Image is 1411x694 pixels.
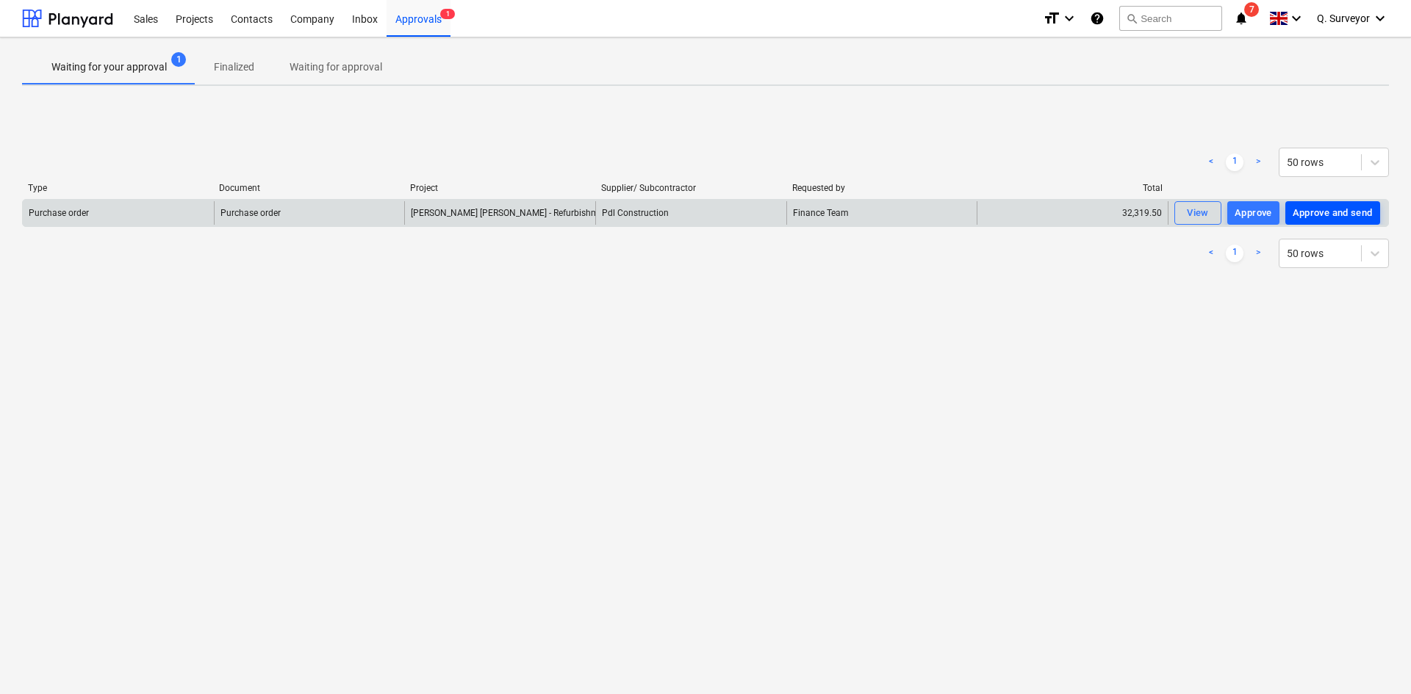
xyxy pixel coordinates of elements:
[1174,201,1221,225] button: View
[1043,10,1060,27] i: format_size
[219,183,398,193] div: Document
[983,183,1163,193] div: Total
[214,59,254,75] p: Finalized
[786,201,977,225] div: Finance Team
[51,59,167,75] p: Waiting for your approval
[29,208,89,218] div: Purchase order
[1235,205,1272,222] div: Approve
[220,208,281,218] div: Purchase order
[1244,2,1259,17] span: 7
[977,201,1168,225] div: 32,319.50
[1126,12,1138,24] span: search
[1249,153,1267,171] a: Next page
[171,52,186,67] span: 1
[1202,153,1220,171] a: Previous page
[1060,10,1078,27] i: keyboard_arrow_down
[1202,245,1220,262] a: Previous page
[1119,6,1222,31] button: Search
[1226,245,1243,262] a: Page 1 is your current page
[1227,201,1279,225] button: Approve
[1249,245,1267,262] a: Next page
[595,201,786,225] div: Pdl Construction
[411,208,611,218] span: Atkin Chambers - Refurbishment
[410,183,589,193] div: Project
[28,183,207,193] div: Type
[1234,10,1249,27] i: notifications
[1293,205,1373,222] div: Approve and send
[290,59,382,75] p: Waiting for approval
[1285,201,1380,225] button: Approve and send
[440,9,455,19] span: 1
[1090,10,1105,27] i: Knowledge base
[792,183,972,193] div: Requested by
[1187,205,1209,222] div: View
[1226,153,1243,171] a: Page 1 is your current page
[1317,12,1370,24] span: Q. Surveyor
[1288,10,1305,27] i: keyboard_arrow_down
[1371,10,1389,27] i: keyboard_arrow_down
[601,183,780,193] div: Supplier/ Subcontractor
